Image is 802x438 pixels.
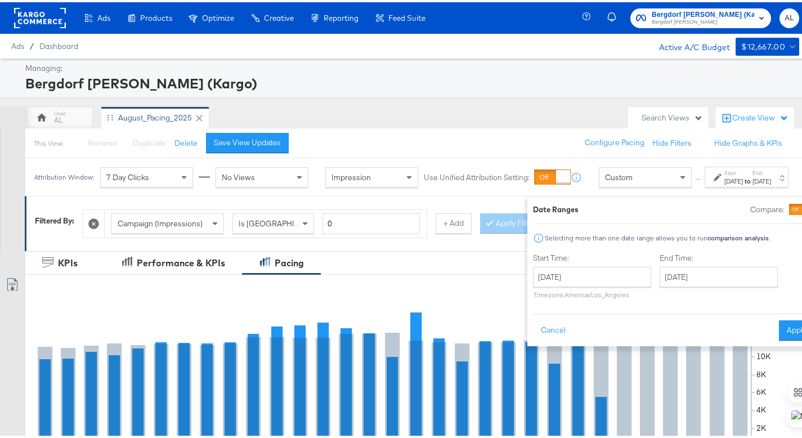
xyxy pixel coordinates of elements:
[55,113,64,123] div: AL
[34,171,95,179] div: Attribution Window:
[756,403,767,413] text: 4K
[750,202,785,213] label: Compare:
[222,170,255,180] span: No Views
[39,39,78,48] a: Dashboard
[35,213,74,224] div: Filtered By:
[693,175,704,179] span: ↑
[741,38,785,52] div: $12,667.00
[724,175,743,184] div: [DATE]
[388,11,425,20] span: Feed Suite
[137,254,225,267] div: Performance & KPIs
[707,231,769,240] strong: comparison analysis
[630,6,771,26] button: Bergdorf [PERSON_NAME] (Kargo)Bergdorf [PERSON_NAME]
[660,251,782,261] label: End Time:
[533,318,574,338] button: Cancel
[756,368,767,378] text: 8K
[424,170,530,181] label: Use Unified Attribution Setting:
[756,385,767,395] text: 6K
[752,175,771,184] div: [DATE]
[743,175,752,183] strong: to
[724,167,743,175] label: Start:
[544,232,770,240] div: Selecting more than one date range allows you to run .
[605,170,633,180] span: Custom
[652,136,692,146] button: Hide Filters
[533,251,651,261] label: Start Time:
[577,131,652,151] button: Configure Pacing
[752,167,771,175] label: End:
[714,136,782,146] button: Hide Graphs & KPIs
[34,137,64,146] div: This View:
[118,110,192,121] div: August_Pacing_2025
[756,350,771,360] text: 10K
[784,10,795,23] span: AL
[436,211,472,231] button: + Add
[275,254,304,267] div: Pacing
[642,110,703,121] div: Search Views
[533,202,579,213] div: Date Ranges
[322,211,420,232] input: Enter a number
[239,216,325,226] span: Is [GEOGRAPHIC_DATA]
[652,7,754,19] span: Bergdorf [PERSON_NAME] (Kargo)
[206,131,289,151] button: Save View Updates
[533,288,651,297] p: Timezone: America/Los_Angeles
[88,136,117,146] span: Rename
[106,170,149,180] span: 7 Day Clicks
[97,11,110,20] span: Ads
[732,110,788,122] div: Create View
[11,39,24,48] span: Ads
[140,11,172,20] span: Products
[107,112,113,118] div: Drag to reorder tab
[58,254,78,267] div: KPIs
[202,11,234,20] span: Optimize
[652,16,754,25] span: Bergdorf [PERSON_NAME]
[756,421,767,431] text: 2K
[25,61,796,71] div: Managing:
[264,11,294,20] span: Creative
[174,136,198,146] button: Delete
[647,35,730,52] div: Active A/C Budget
[24,39,39,48] span: /
[736,35,799,53] button: $12,667.00
[118,216,203,226] span: Campaign (Impressions)
[779,6,799,26] button: AL
[324,11,359,20] span: Reporting
[25,71,796,91] div: Bergdorf [PERSON_NAME] (Kargo)
[331,170,371,180] span: Impression
[214,135,281,146] div: Save View Updates
[133,136,166,146] span: Duplicate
